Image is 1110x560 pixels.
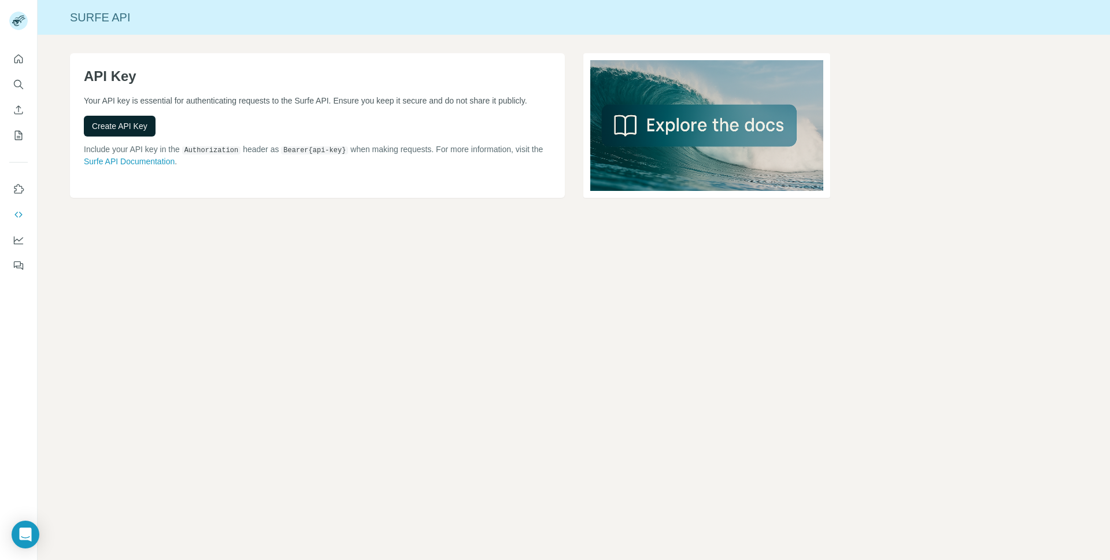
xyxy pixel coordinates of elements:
[84,143,551,167] p: Include your API key in the header as when making requests. For more information, visit the .
[9,230,28,250] button: Dashboard
[9,204,28,225] button: Use Surfe API
[9,179,28,200] button: Use Surfe on LinkedIn
[9,74,28,95] button: Search
[38,9,1110,25] div: Surfe API
[12,521,39,548] div: Open Intercom Messenger
[281,146,348,154] code: Bearer {api-key}
[92,120,147,132] span: Create API Key
[9,125,28,146] button: My lists
[9,100,28,120] button: Enrich CSV
[9,49,28,69] button: Quick start
[182,146,241,154] code: Authorization
[84,67,551,86] h1: API Key
[84,116,156,137] button: Create API Key
[84,157,175,166] a: Surfe API Documentation
[84,95,551,106] p: Your API key is essential for authenticating requests to the Surfe API. Ensure you keep it secure...
[9,255,28,276] button: Feedback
